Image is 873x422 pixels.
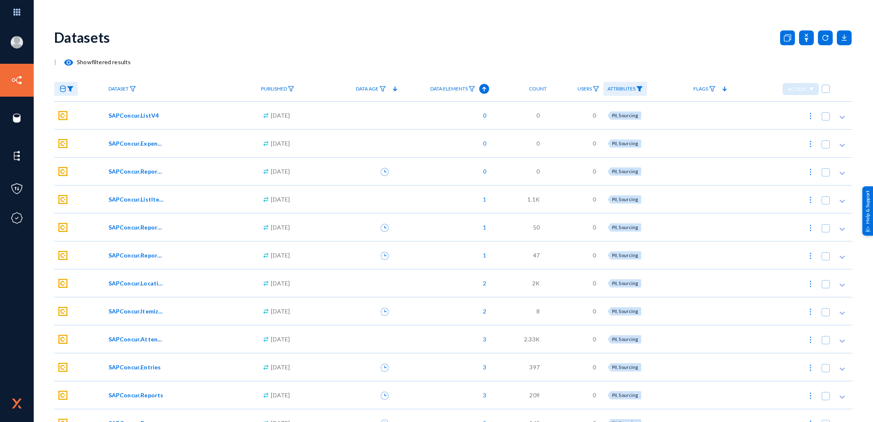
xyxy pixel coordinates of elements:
[58,279,67,288] img: sapconcur.svg
[612,281,638,286] span: PII, Sourcing
[271,307,290,315] span: [DATE]
[533,223,540,232] span: 50
[479,363,486,371] span: 3
[593,307,596,315] span: 0
[271,335,290,343] span: [DATE]
[536,167,540,176] span: 0
[58,307,67,316] img: sapconcur.svg
[67,86,74,92] img: icon-filter-filled.svg
[109,307,164,315] span: SAPConcur.Itemizations
[109,223,164,232] span: SAPConcur.ReportDetailsExpenseEntry
[593,251,596,260] span: 0
[104,82,140,96] a: Dataset
[529,391,539,399] span: 209
[636,86,643,92] img: icon-filter-filled.svg
[109,195,164,204] span: SAPConcur.ListItems
[479,335,486,343] span: 3
[58,223,67,232] img: sapconcur.svg
[806,168,815,176] img: icon-more.svg
[271,139,290,148] span: [DATE]
[257,82,298,96] a: Published
[806,140,815,148] img: icon-more.svg
[806,112,815,120] img: icon-more.svg
[603,82,647,96] a: Attributes
[11,183,23,195] img: icon-policies.svg
[536,307,540,315] span: 8
[529,86,547,92] span: Count
[865,226,871,232] img: help_support.svg
[806,392,815,400] img: icon-more.svg
[593,391,596,399] span: 0
[593,139,596,148] span: 0
[806,280,815,288] img: icon-more.svg
[11,212,23,224] img: icon-compliance.svg
[593,223,596,232] span: 0
[109,363,161,371] span: SAPConcur.Entries
[271,251,290,260] span: [DATE]
[5,3,29,21] img: app launcher
[806,364,815,372] img: icon-more.svg
[612,253,638,258] span: PII, Sourcing
[536,111,540,120] span: 0
[356,86,379,92] span: Data Age
[58,363,67,372] img: sapconcur.svg
[612,308,638,314] span: PII, Sourcing
[593,279,596,288] span: 0
[612,141,638,146] span: PII, Sourcing
[11,74,23,86] img: icon-inventory.svg
[806,196,815,204] img: icon-more.svg
[271,111,290,120] span: [DATE]
[593,195,596,204] span: 0
[56,58,131,65] span: Show filtered results
[11,36,23,49] img: blank-profile-picture.png
[271,391,290,399] span: [DATE]
[288,86,294,92] img: icon-filter.svg
[58,139,67,148] img: sapconcur.svg
[524,335,540,343] span: 2.33K
[58,167,67,176] img: sapconcur.svg
[11,150,23,162] img: icon-elements.svg
[129,86,136,92] img: icon-filter.svg
[593,363,596,371] span: 0
[612,336,638,342] span: PII, Sourcing
[109,111,159,120] span: SAPConcur.ListV4
[593,111,596,120] span: 0
[573,82,603,96] a: Users
[479,111,486,120] span: 0
[109,335,164,343] span: SAPConcur.Attendees
[469,86,475,92] img: icon-filter.svg
[58,111,67,120] img: sapconcur.svg
[109,391,164,399] span: SAPConcur.Reports
[806,252,815,260] img: icon-more.svg
[271,279,290,288] span: [DATE]
[271,223,290,232] span: [DATE]
[612,225,638,230] span: PII, Sourcing
[612,197,638,202] span: PII, Sourcing
[271,363,290,371] span: [DATE]
[536,139,540,148] span: 0
[593,335,596,343] span: 0
[54,29,110,46] div: Datasets
[577,86,592,92] span: Users
[529,363,539,371] span: 397
[806,336,815,344] img: icon-more.svg
[806,308,815,316] img: icon-more.svg
[271,167,290,176] span: [DATE]
[806,224,815,232] img: icon-more.svg
[862,186,873,236] div: Help & Support
[607,86,635,92] span: Attributes
[58,335,67,344] img: sapconcur.svg
[479,279,486,288] span: 2
[612,364,638,370] span: PII, Sourcing
[479,195,486,204] span: 1
[479,251,486,260] span: 1
[479,139,486,148] span: 0
[709,86,716,92] img: icon-filter.svg
[479,307,486,315] span: 2
[593,86,599,92] img: icon-filter.svg
[532,279,540,288] span: 2K
[612,169,638,174] span: PII, Sourcing
[612,113,638,118] span: PII, Sourcing
[271,195,290,204] span: [DATE]
[58,195,67,204] img: sapconcur.svg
